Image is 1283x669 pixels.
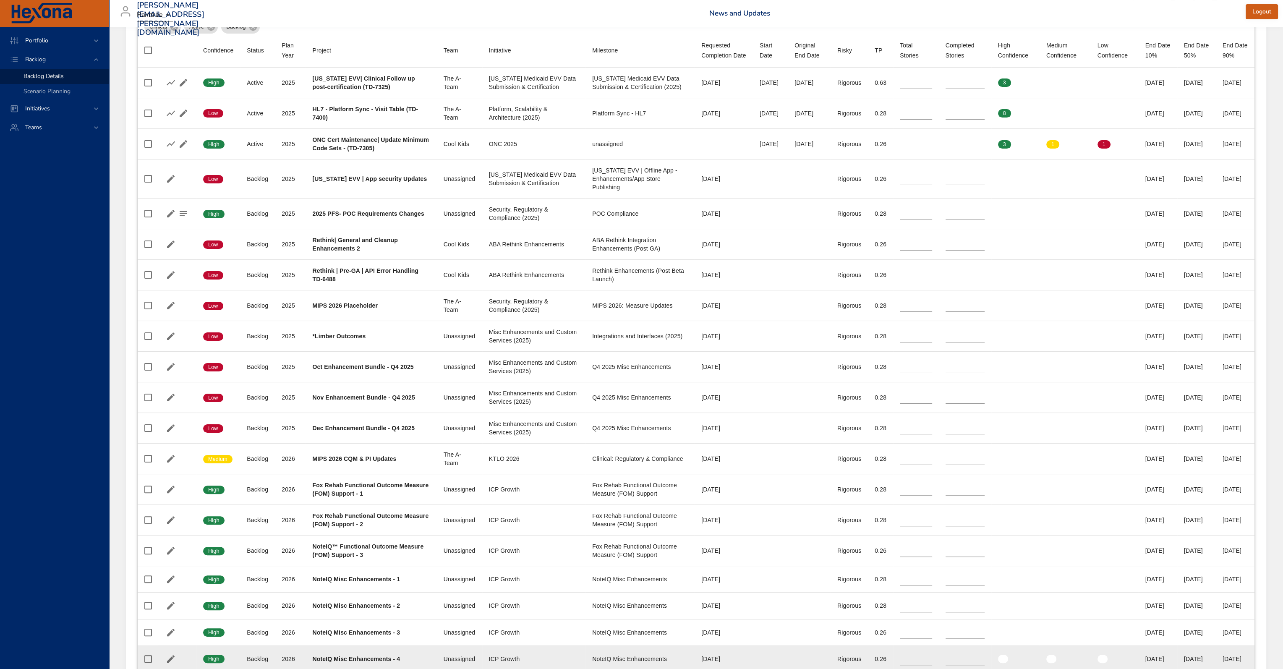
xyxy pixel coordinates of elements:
div: Sort [1046,40,1084,60]
button: Logout [1246,4,1278,20]
button: Edit Project Details [165,172,177,185]
div: The A-Team [444,450,476,467]
div: 2025 [282,271,299,279]
div: 0.28 [875,209,886,218]
div: Backlog [247,393,268,402]
img: Hexona [10,3,73,24]
div: Rigorous [837,240,861,248]
div: [DATE] [1184,363,1209,371]
div: [DATE] [701,301,746,310]
div: 2026 [282,516,299,524]
b: MIPS 2026 CQM & PI Updates [312,455,396,462]
h3: [PERSON_NAME][EMAIL_ADDRESS][PERSON_NAME][DOMAIN_NAME] [137,1,204,37]
div: Active [247,109,268,118]
div: Unassigned [444,485,476,494]
div: 2025 [282,332,299,340]
span: Low [203,394,223,402]
div: Rigorous [837,301,861,310]
div: [DATE] [1184,516,1209,524]
button: Edit Project Details [165,238,177,251]
div: Rigorous [837,516,861,524]
div: [DATE] [701,271,746,279]
div: ABA Rethink Enhancements [489,240,579,248]
span: Initiative [489,45,579,55]
button: Edit Project Details [165,207,177,220]
span: Team [444,45,476,55]
b: Rethink| General and Cleanup Enhancements 2 [312,237,397,252]
button: Show Burnup [165,138,177,150]
div: [DATE] [1223,332,1248,340]
div: The A-Team [444,105,476,122]
div: Team [444,45,458,55]
span: TP [875,45,886,55]
div: ABA Rethink Enhancements [489,271,579,279]
div: [DATE] [1184,209,1209,218]
div: Backlog [247,175,268,183]
div: TP [875,45,882,55]
div: Backlog [247,240,268,248]
span: Low [203,175,223,183]
div: Rigorous [837,109,861,118]
b: [US_STATE] EVV | App security Updates [312,175,427,182]
div: Rigorous [837,332,861,340]
div: Sort [794,40,824,60]
div: ABA Rethink Integration Enhancements (Post GA) [592,236,688,253]
div: Unassigned [444,209,476,218]
div: [DATE] [1184,301,1209,310]
div: Sort [444,45,458,55]
div: End Date 10% [1145,40,1171,60]
div: 0.28 [875,424,886,432]
div: [DATE] [760,140,781,148]
a: News and Updates [709,8,770,18]
div: Active [247,78,268,87]
div: [US_STATE] Medicaid EVV Data Submission & Certification [489,170,579,187]
span: Status [247,45,268,55]
div: [DATE] [701,175,746,183]
div: Rigorous [837,175,861,183]
div: 0.26 [875,271,886,279]
div: Sort [312,45,331,55]
div: [DATE] [1145,332,1171,340]
span: Teams [18,123,49,131]
div: High Confidence [998,40,1033,60]
div: [DATE] [1223,363,1248,371]
b: [US_STATE] EVV| Clinical Follow up post-certification (TD-7325) [312,75,415,90]
div: 2025 [282,363,299,371]
div: Backlog [247,485,268,494]
div: 2026 [282,455,299,463]
div: Backlog [247,455,268,463]
span: Confidence [203,45,233,55]
div: Unassigned [444,393,476,402]
div: End Date 50% [1184,40,1209,60]
div: Rigorous [837,424,861,432]
button: Edit Project Details [165,452,177,465]
div: Rigorous [837,78,861,87]
div: 2025 [282,393,299,402]
div: [DATE] [1223,516,1248,524]
span: Plan Year [282,40,299,60]
div: 0.28 [875,455,886,463]
div: [DATE] [1145,109,1171,118]
button: Edit Project Details [165,422,177,434]
span: Project [312,45,430,55]
span: 1 [1046,141,1059,148]
span: Start Date [760,40,781,60]
div: [DATE] [1223,271,1248,279]
div: 0.28 [875,485,886,494]
span: Low [203,302,223,310]
div: [DATE] [794,140,824,148]
span: Low [203,425,223,432]
button: Edit Project Details [165,626,177,639]
button: Edit Project Details [165,653,177,665]
span: Low Confidence [1097,40,1132,60]
div: [DATE] [701,424,746,432]
span: 0 [1097,110,1111,117]
span: 3 [998,79,1011,86]
div: Misc Enhancements and Custom Services (2025) [489,389,579,406]
div: Backlog [247,424,268,432]
button: Edit Project Details [177,107,190,120]
span: Backlog [18,55,52,63]
button: Show Burnup [165,76,177,89]
div: Backlog [247,271,268,279]
div: 0.26 [875,140,886,148]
